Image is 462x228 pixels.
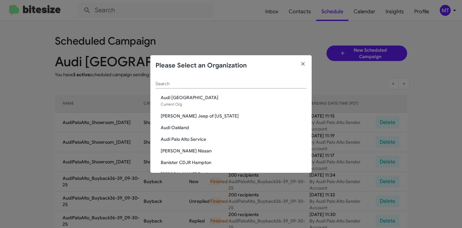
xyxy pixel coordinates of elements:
[161,159,306,166] span: Banister CDJR Hampton
[161,102,182,107] span: Current Org
[161,171,306,177] span: [PERSON_NAME] Ford
[161,148,306,154] span: [PERSON_NAME] Nissan
[161,124,306,131] span: Audi Oakland
[156,60,247,71] h2: Please Select an Organization
[161,113,306,119] span: [PERSON_NAME] Jeep of [US_STATE]
[161,136,306,142] span: Audi Palo Alto Service
[161,94,306,101] span: Audi [GEOGRAPHIC_DATA]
